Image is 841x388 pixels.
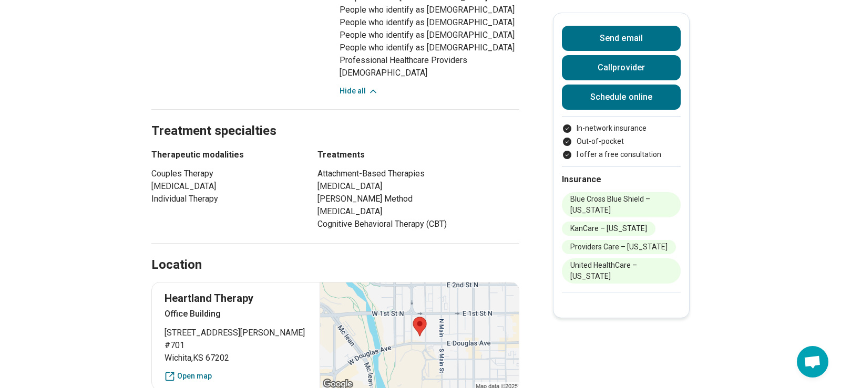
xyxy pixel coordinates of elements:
p: Heartland Therapy [165,291,307,306]
li: People who identify as [DEMOGRAPHIC_DATA] [340,41,519,54]
li: In-network insurance [562,123,681,134]
li: [MEDICAL_DATA] [317,180,519,193]
a: Open chat [797,346,828,377]
span: [STREET_ADDRESS][PERSON_NAME] [165,327,307,339]
a: Open map [165,371,307,382]
h3: Therapeutic modalities [151,149,299,161]
li: Professional Healthcare Providers [340,54,519,67]
li: [DEMOGRAPHIC_DATA] [340,67,519,79]
p: Office Building [165,308,307,320]
button: Hide all [340,86,378,97]
li: I offer a free consultation [562,149,681,160]
button: Callprovider [562,55,681,80]
li: United HealthCare – [US_STATE] [562,258,681,284]
li: Out-of-pocket [562,136,681,147]
li: [PERSON_NAME] Method [317,193,519,205]
li: Blue Cross Blue Shield – [US_STATE] [562,192,681,217]
li: Attachment-Based Therapies [317,167,519,180]
h2: Insurance [562,173,681,186]
li: People who identify as [DEMOGRAPHIC_DATA] [340,16,519,29]
li: KanCare – [US_STATE] [562,222,655,236]
h2: Location [151,256,202,274]
h2: Treatment specialties [151,97,519,140]
li: Individual Therapy [151,193,299,205]
li: Couples Therapy [151,167,299,180]
li: People who identify as [DEMOGRAPHIC_DATA] [340,4,519,16]
span: #701 [165,339,307,352]
li: [MEDICAL_DATA] [317,205,519,218]
ul: Payment options [562,123,681,160]
button: Send email [562,26,681,51]
span: Wichita , KS 67202 [165,352,307,364]
h3: Treatments [317,149,519,161]
li: People who identify as [DEMOGRAPHIC_DATA] [340,29,519,41]
a: Schedule online [562,85,681,110]
li: Providers Care – [US_STATE] [562,240,676,254]
li: [MEDICAL_DATA] [151,180,299,193]
li: Cognitive Behavioral Therapy (CBT) [317,218,519,230]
